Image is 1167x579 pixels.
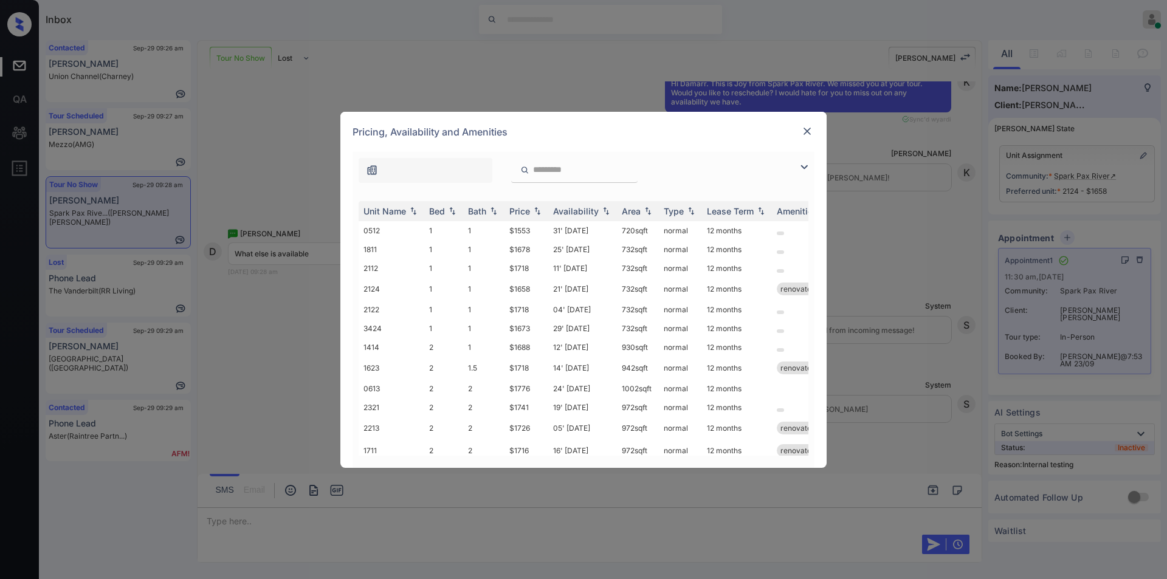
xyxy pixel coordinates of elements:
[359,417,424,439] td: 2213
[359,379,424,398] td: 0613
[340,112,827,152] div: Pricing, Availability and Amenities
[702,240,772,259] td: 12 months
[504,240,548,259] td: $1678
[659,439,702,462] td: normal
[617,338,659,357] td: 930 sqft
[659,240,702,259] td: normal
[468,206,486,216] div: Bath
[424,417,463,439] td: 2
[617,221,659,240] td: 720 sqft
[504,379,548,398] td: $1776
[548,259,617,278] td: 11' [DATE]
[685,207,697,215] img: sorting
[504,357,548,379] td: $1718
[659,259,702,278] td: normal
[463,417,504,439] td: 2
[359,338,424,357] td: 1414
[702,379,772,398] td: 12 months
[664,206,684,216] div: Type
[463,259,504,278] td: 1
[780,423,816,433] span: renovated
[642,207,654,215] img: sorting
[424,357,463,379] td: 2
[407,207,419,215] img: sorting
[659,319,702,338] td: normal
[359,240,424,259] td: 1811
[548,439,617,462] td: 16' [DATE]
[659,357,702,379] td: normal
[429,206,445,216] div: Bed
[617,319,659,338] td: 732 sqft
[777,206,818,216] div: Amenities
[424,240,463,259] td: 1
[553,206,599,216] div: Availability
[548,221,617,240] td: 31' [DATE]
[509,206,530,216] div: Price
[548,398,617,417] td: 19' [DATE]
[359,319,424,338] td: 3424
[659,221,702,240] td: normal
[359,300,424,319] td: 2122
[548,379,617,398] td: 24' [DATE]
[359,398,424,417] td: 2321
[504,417,548,439] td: $1726
[548,278,617,300] td: 21' [DATE]
[702,338,772,357] td: 12 months
[801,125,813,137] img: close
[520,165,529,176] img: icon-zuma
[463,439,504,462] td: 2
[531,207,543,215] img: sorting
[702,417,772,439] td: 12 months
[359,357,424,379] td: 1623
[463,240,504,259] td: 1
[659,417,702,439] td: normal
[702,319,772,338] td: 12 months
[487,207,500,215] img: sorting
[366,164,378,176] img: icon-zuma
[617,379,659,398] td: 1002 sqft
[622,206,641,216] div: Area
[659,338,702,357] td: normal
[504,278,548,300] td: $1658
[548,319,617,338] td: 29' [DATE]
[548,338,617,357] td: 12' [DATE]
[617,357,659,379] td: 942 sqft
[504,398,548,417] td: $1741
[463,319,504,338] td: 1
[617,240,659,259] td: 732 sqft
[504,221,548,240] td: $1553
[359,439,424,462] td: 1711
[424,300,463,319] td: 1
[504,319,548,338] td: $1673
[617,439,659,462] td: 972 sqft
[463,338,504,357] td: 1
[548,417,617,439] td: 05' [DATE]
[780,284,816,293] span: renovated
[617,417,659,439] td: 972 sqft
[363,206,406,216] div: Unit Name
[463,398,504,417] td: 2
[424,338,463,357] td: 2
[359,221,424,240] td: 0512
[702,439,772,462] td: 12 months
[424,398,463,417] td: 2
[659,379,702,398] td: normal
[463,278,504,300] td: 1
[755,207,767,215] img: sorting
[600,207,612,215] img: sorting
[504,300,548,319] td: $1718
[424,259,463,278] td: 1
[504,259,548,278] td: $1718
[702,278,772,300] td: 12 months
[702,221,772,240] td: 12 months
[446,207,458,215] img: sorting
[707,206,754,216] div: Lease Term
[504,338,548,357] td: $1688
[463,379,504,398] td: 2
[359,259,424,278] td: 2112
[780,446,816,455] span: renovated
[702,259,772,278] td: 12 months
[659,398,702,417] td: normal
[617,300,659,319] td: 732 sqft
[702,357,772,379] td: 12 months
